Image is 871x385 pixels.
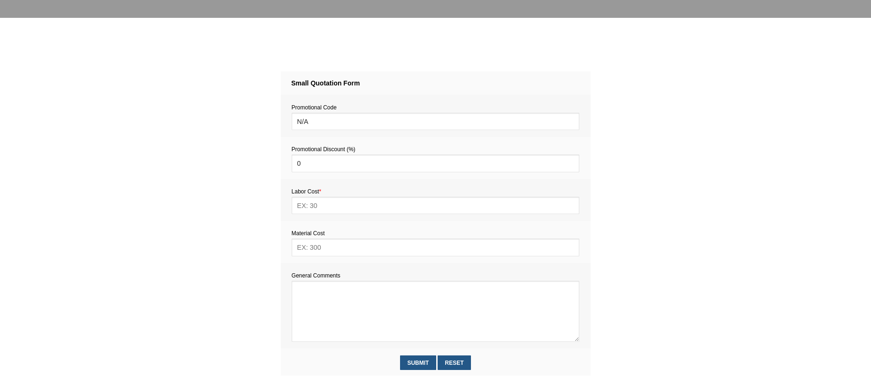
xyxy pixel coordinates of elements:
[292,146,355,153] span: Promotional Discount (%)
[400,355,436,370] input: Submit
[292,239,579,256] input: EX: 300
[291,79,360,87] strong: Small Quotation Form
[438,355,471,370] input: Reset
[292,104,337,111] span: Promotional Code
[292,188,321,195] span: Labor Cost
[292,230,325,237] span: Material Cost
[292,197,579,214] input: EX: 30
[292,272,340,279] span: General Comments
